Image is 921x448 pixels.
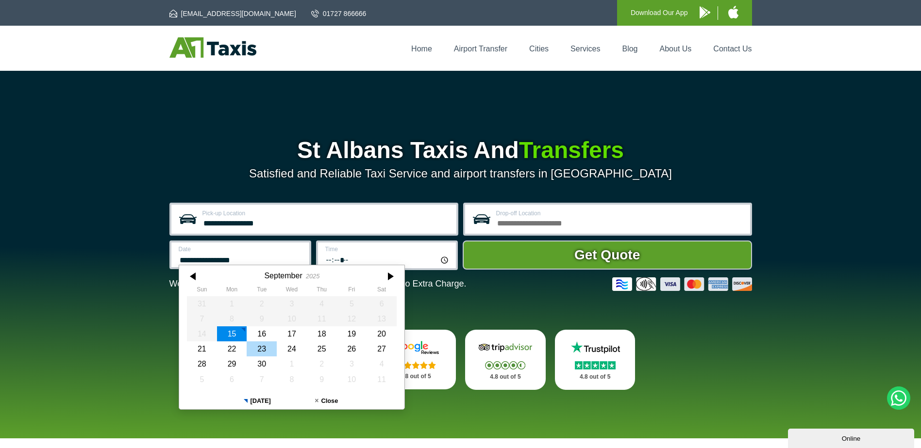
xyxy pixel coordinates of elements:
div: 13 September 2025 [367,311,397,326]
img: Trustpilot [566,340,624,355]
img: Stars [485,361,525,369]
a: Contact Us [713,45,752,53]
a: Cities [529,45,549,53]
img: Stars [575,361,616,369]
div: 11 October 2025 [367,372,397,387]
div: 20 September 2025 [367,326,397,341]
th: Wednesday [277,286,307,296]
p: Download Our App [631,7,688,19]
div: 27 September 2025 [367,341,397,356]
p: We Now Accept Card & Contactless Payment In [169,279,467,289]
img: Stars [396,361,436,369]
div: 10 September 2025 [277,311,307,326]
div: 17 September 2025 [277,326,307,341]
h1: St Albans Taxis And [169,139,752,162]
a: Home [411,45,432,53]
div: 2025 [305,272,319,280]
a: [EMAIL_ADDRESS][DOMAIN_NAME] [169,9,296,18]
div: 09 October 2025 [306,372,336,387]
div: 02 September 2025 [247,296,277,311]
div: 05 October 2025 [187,372,217,387]
div: 16 September 2025 [247,326,277,341]
a: Tripadvisor Stars 4.8 out of 5 [465,330,546,390]
div: 14 September 2025 [187,326,217,341]
div: 25 September 2025 [306,341,336,356]
a: Airport Transfer [454,45,507,53]
div: 19 September 2025 [336,326,367,341]
div: 10 October 2025 [336,372,367,387]
div: 08 October 2025 [277,372,307,387]
a: Google Stars 4.8 out of 5 [375,330,456,389]
div: 04 October 2025 [367,356,397,371]
div: 29 September 2025 [217,356,247,371]
p: 4.8 out of 5 [476,371,535,383]
img: Google [386,340,445,355]
label: Drop-off Location [496,210,744,216]
a: About Us [660,45,692,53]
div: 01 October 2025 [277,356,307,371]
div: 28 September 2025 [187,356,217,371]
img: Tripadvisor [476,340,535,355]
label: Pick-up Location [202,210,451,216]
p: 4.8 out of 5 [386,370,445,383]
div: 23 September 2025 [247,341,277,356]
div: 03 September 2025 [277,296,307,311]
p: Satisfied and Reliable Taxi Service and airport transfers in [GEOGRAPHIC_DATA] [169,167,752,180]
div: 15 September 2025 [217,326,247,341]
div: 18 September 2025 [306,326,336,341]
div: 02 October 2025 [306,356,336,371]
div: 31 August 2025 [187,296,217,311]
div: 08 September 2025 [217,311,247,326]
th: Tuesday [247,286,277,296]
div: 09 September 2025 [247,311,277,326]
a: Blog [622,45,637,53]
img: A1 Taxis Android App [700,6,710,18]
a: Services [570,45,600,53]
th: Thursday [306,286,336,296]
div: 24 September 2025 [277,341,307,356]
img: A1 Taxis iPhone App [728,6,738,18]
th: Saturday [367,286,397,296]
a: Trustpilot Stars 4.8 out of 5 [555,330,636,390]
button: Close [292,393,361,409]
div: 22 September 2025 [217,341,247,356]
div: 04 September 2025 [306,296,336,311]
span: Transfers [519,137,624,163]
p: 4.8 out of 5 [566,371,625,383]
th: Friday [336,286,367,296]
div: September [264,271,302,280]
label: Date [179,246,303,252]
div: 21 September 2025 [187,341,217,356]
iframe: chat widget [788,427,916,448]
div: 06 October 2025 [217,372,247,387]
button: [DATE] [222,393,292,409]
div: 03 October 2025 [336,356,367,371]
div: 07 September 2025 [187,311,217,326]
th: Sunday [187,286,217,296]
div: 01 September 2025 [217,296,247,311]
label: Time [325,246,450,252]
div: 11 September 2025 [306,311,336,326]
img: A1 Taxis St Albans LTD [169,37,256,58]
div: 07 October 2025 [247,372,277,387]
span: The Car at No Extra Charge. [355,279,466,288]
a: 01727 866666 [311,9,367,18]
div: 12 September 2025 [336,311,367,326]
img: Credit And Debit Cards [612,277,752,291]
div: 06 September 2025 [367,296,397,311]
div: 26 September 2025 [336,341,367,356]
div: 05 September 2025 [336,296,367,311]
div: 30 September 2025 [247,356,277,371]
button: Get Quote [463,240,752,270]
th: Monday [217,286,247,296]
